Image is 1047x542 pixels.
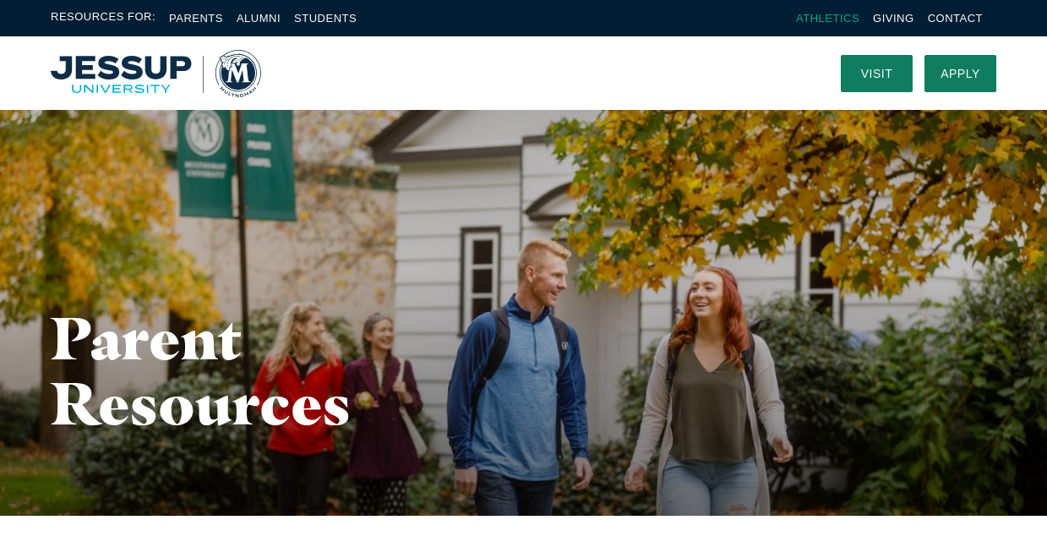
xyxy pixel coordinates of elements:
[51,8,155,28] span: Resources For:
[51,305,426,435] h1: Parent Resources
[873,12,914,25] a: Giving
[51,50,261,97] a: Home
[237,12,281,25] a: Alumni
[796,12,859,25] a: Athletics
[169,12,223,25] a: Parents
[928,12,983,25] a: Contact
[294,12,357,25] a: Students
[51,50,261,97] img: Multnomah University Logo
[841,55,913,92] a: Visit
[924,55,996,92] a: Apply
